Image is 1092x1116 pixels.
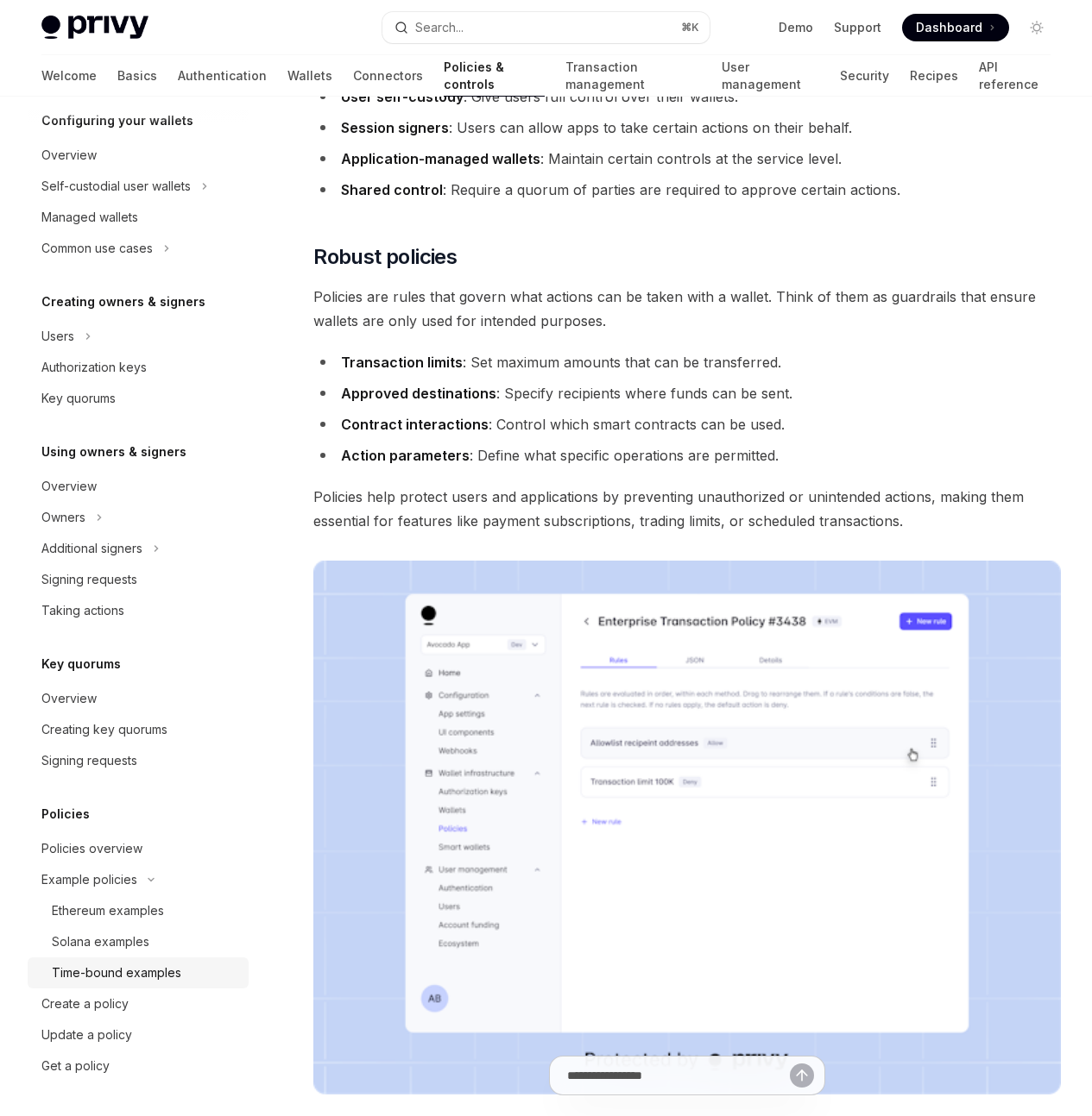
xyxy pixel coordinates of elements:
li: : Set maximum amounts that can be transferred. [313,350,1061,374]
div: Signing requests [41,750,137,771]
div: Search... [415,17,464,38]
a: User management [722,55,818,97]
button: Search...⌘K [382,12,710,43]
a: Managed wallets [28,202,249,233]
a: Creating key quorums [28,714,249,745]
strong: Application-managed wallets [341,150,540,167]
a: Transaction management [565,55,702,97]
li: : Give users full control over their wallets. [313,85,1061,109]
div: Overview [41,688,97,709]
a: Signing requests [28,564,249,595]
a: Recipes [910,55,958,97]
strong: Action parameters [341,447,470,464]
span: Robust policies [313,243,457,271]
button: Toggle dark mode [1023,14,1051,41]
a: Solana examples [28,926,249,957]
a: Authentication [178,55,267,97]
div: Time-bound examples [52,962,181,983]
strong: Transaction limits [341,354,463,371]
li: : Require a quorum of parties are required to approve certain actions. [313,178,1061,202]
span: Policies help protect users and applications by preventing unauthorized or unintended actions, ma... [313,485,1061,533]
strong: Approved destinations [341,385,496,402]
div: Example policies [41,869,137,890]
li: : Define what specific operations are permitted. [313,443,1061,467]
a: Wallets [287,55,332,97]
a: Dashboard [902,14,1009,41]
div: Common use cases [41,238,153,259]
span: ⌘ K [681,21,699,34]
div: Ethereum examples [52,900,164,921]
a: Time-bound examples [28,957,249,988]
a: Policies overview [28,833,249,864]
div: Get a policy [41,1056,110,1076]
a: Authorization keys [28,352,249,383]
div: Policies overview [41,838,142,859]
span: Policies are rules that govern what actions can be taken with a wallet. Think of them as guardrai... [313,285,1061,333]
button: Send message [790,1063,814,1088]
img: images/Policies.png [313,561,1061,1094]
a: API reference [979,55,1051,97]
a: Overview [28,683,249,714]
strong: Shared control [341,181,443,198]
h5: Key quorums [41,654,121,674]
div: Overview [41,476,97,497]
a: Connectors [353,55,423,97]
div: Additional signers [41,538,142,559]
div: Update a policy [41,1025,132,1045]
a: Get a policy [28,1050,249,1082]
a: Policies & controls [444,55,545,97]
a: Ethereum examples [28,895,249,926]
a: Signing requests [28,745,249,776]
a: Welcome [41,55,97,97]
a: Overview [28,140,249,171]
a: Demo [779,19,813,36]
div: Users [41,326,74,347]
div: Managed wallets [41,207,138,228]
div: Self-custodial user wallets [41,176,191,197]
h5: Creating owners & signers [41,292,205,312]
strong: Contract interactions [341,416,489,433]
a: Update a policy [28,1019,249,1050]
a: Overview [28,471,249,502]
a: Basics [117,55,157,97]
a: Create a policy [28,988,249,1019]
div: Key quorums [41,388,116,409]
h5: Using owners & signers [41,442,186,462]
div: Create a policy [41,994,129,1014]
a: Key quorums [28,383,249,414]
strong: Session signers [341,119,449,136]
div: Creating key quorums [41,719,167,740]
a: Support [834,19,881,36]
div: Authorization keys [41,357,147,378]
strong: User self-custody [341,88,464,105]
h5: Policies [41,804,90,824]
a: Taking actions [28,595,249,626]
div: Overview [41,145,97,166]
li: : Control which smart contracts can be used. [313,412,1061,436]
span: Dashboard [916,19,982,36]
li: : Specify recipients where funds can be sent. [313,381,1061,405]
img: light logo [41,16,148,40]
li: : Users can allow apps to take certain actions on their behalf. [313,116,1061,140]
div: Taking actions [41,600,124,621]
div: Solana examples [52,931,149,952]
div: Signing requests [41,569,137,590]
a: Security [840,55,889,97]
div: Owners [41,507,85,528]
li: : Maintain certain controls at the service level. [313,147,1061,171]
